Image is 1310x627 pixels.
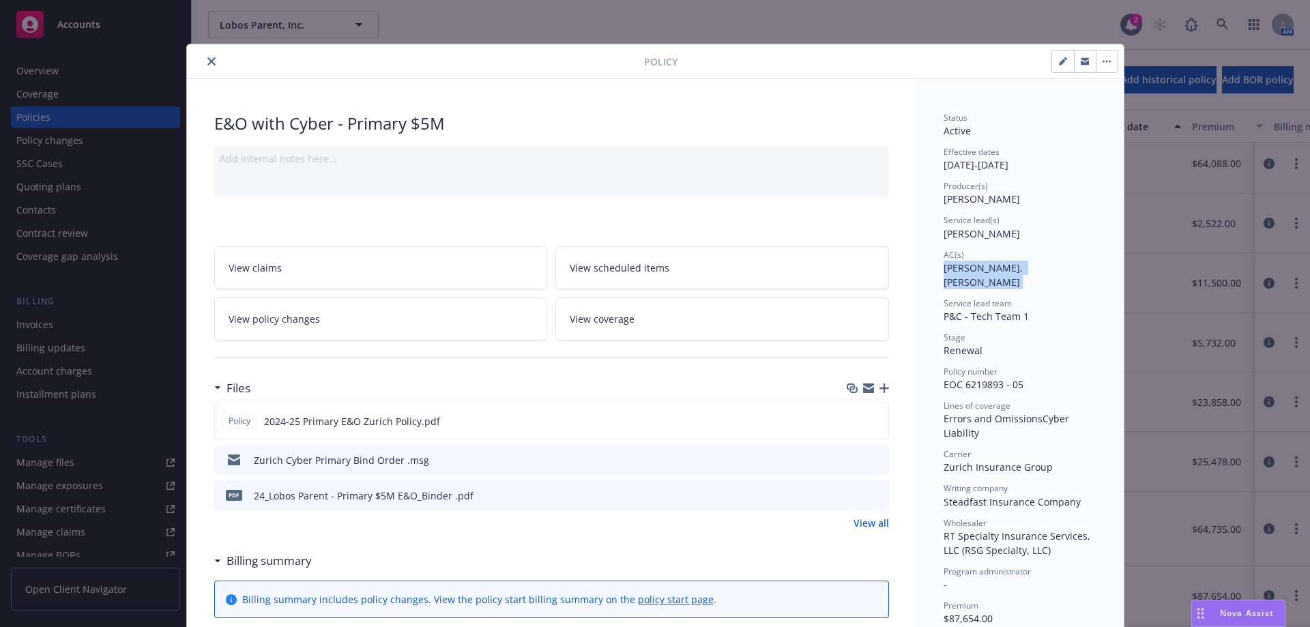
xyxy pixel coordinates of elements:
span: Renewal [944,344,982,357]
span: Policy [226,415,253,427]
span: Status [944,112,967,123]
span: View coverage [570,312,635,326]
div: [DATE] - [DATE] [944,146,1096,172]
button: close [203,53,220,70]
span: Stage [944,332,965,343]
span: Producer(s) [944,180,988,192]
span: P&C - Tech Team 1 [944,310,1029,323]
div: Zurich Cyber Primary Bind Order .msg [254,453,429,467]
span: Lines of coverage [944,400,1010,411]
span: 2024-25 Primary E&O Zurich Policy.pdf [264,414,440,428]
a: View coverage [555,297,889,340]
button: download file [849,489,860,503]
span: Premium [944,600,978,611]
div: 24_Lobos Parent - Primary $5M E&O_Binder .pdf [254,489,474,503]
div: Add internal notes here... [220,151,884,166]
span: - [944,578,947,591]
span: Errors and Omissions [944,412,1043,425]
span: Zurich Insurance Group [944,461,1053,473]
span: AC(s) [944,249,964,261]
span: Effective dates [944,146,1000,158]
a: View all [854,516,889,530]
a: View claims [214,246,548,289]
div: E&O with Cyber - Primary $5M [214,112,889,135]
span: EOC 6219893 - 05 [944,378,1023,391]
span: Cyber Liability [944,412,1072,439]
span: Active [944,124,971,137]
span: Writing company [944,482,1008,494]
button: preview file [871,453,884,467]
span: Program administrator [944,566,1031,577]
button: preview file [871,489,884,503]
span: [PERSON_NAME], [PERSON_NAME] [944,261,1025,289]
h3: Files [227,379,250,397]
button: download file [849,414,860,428]
span: pdf [226,490,242,500]
span: Service lead(s) [944,214,1000,226]
a: policy start page [638,593,714,606]
span: RT Specialty Insurance Services, LLC (RSG Specialty, LLC) [944,529,1093,557]
button: Nova Assist [1191,600,1285,627]
span: Nova Assist [1220,607,1274,619]
span: $87,654.00 [944,612,993,625]
span: Policy [644,55,678,69]
span: Carrier [944,448,971,460]
div: Files [214,379,250,397]
span: Policy number [944,366,998,377]
span: [PERSON_NAME] [944,192,1020,205]
span: View claims [229,261,282,275]
div: Drag to move [1192,600,1209,626]
span: Service lead team [944,297,1012,309]
a: View scheduled items [555,246,889,289]
button: download file [849,453,860,467]
span: Steadfast Insurance Company [944,495,1081,508]
span: View scheduled items [570,261,669,275]
button: preview file [871,414,883,428]
span: Wholesaler [944,517,987,529]
span: [PERSON_NAME] [944,227,1020,240]
h3: Billing summary [227,552,312,570]
span: View policy changes [229,312,320,326]
div: Billing summary [214,552,312,570]
a: View policy changes [214,297,548,340]
div: Billing summary includes policy changes. View the policy start billing summary on the . [242,592,716,607]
